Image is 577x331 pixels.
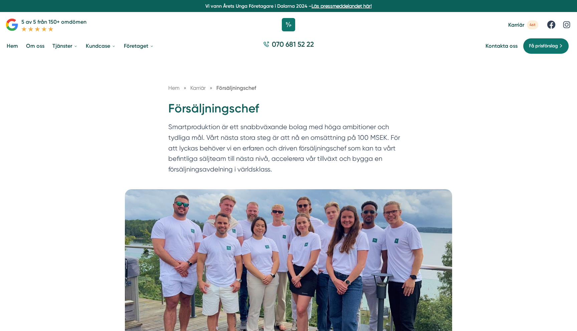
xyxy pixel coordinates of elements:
[25,37,46,54] a: Om oss
[508,20,538,29] a: Karriär 4st
[168,122,409,178] p: Smartproduktion är ett snabbväxande bolag med höga ambitioner och tydliga mål. Vårt nästa stora s...
[312,3,372,9] a: Läs pressmeddelandet här!
[260,39,317,52] a: 070 681 52 22
[523,38,569,54] a: Få prisförslag
[508,22,524,28] span: Karriär
[168,84,409,92] nav: Breadcrumb
[84,37,117,54] a: Kundcase
[3,3,574,9] p: Vi vann Årets Unga Företagare i Dalarna 2024 –
[168,100,409,122] h1: Försäljningschef
[5,37,19,54] a: Hem
[184,84,186,92] span: »
[529,42,558,50] span: Få prisförslag
[190,85,206,91] span: Karriär
[168,85,180,91] a: Hem
[216,85,256,91] a: Försäljningschef
[123,37,155,54] a: Företaget
[486,43,518,49] a: Kontakta oss
[210,84,212,92] span: »
[21,18,86,26] p: 5 av 5 från 150+ omdömen
[51,37,79,54] a: Tjänster
[527,20,538,29] span: 4st
[190,85,207,91] a: Karriär
[272,39,314,49] span: 070 681 52 22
